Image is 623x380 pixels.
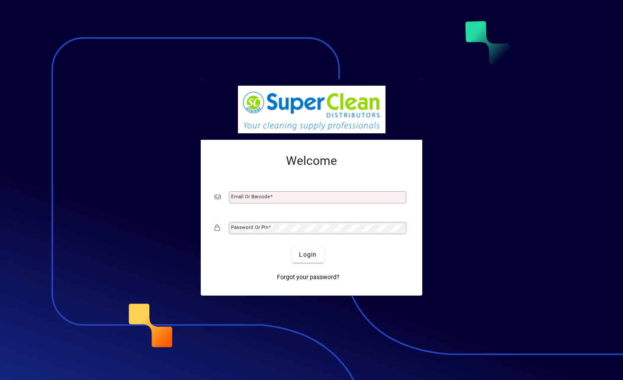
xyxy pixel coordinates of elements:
[299,250,317,259] span: Login
[231,193,270,200] mat-label: Email or Barcode
[277,273,340,282] span: Forgot your password?
[292,247,324,263] button: Login
[231,224,268,230] mat-label: Password or Pin
[215,154,408,168] h2: Welcome
[273,270,343,285] a: Forgot your password?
